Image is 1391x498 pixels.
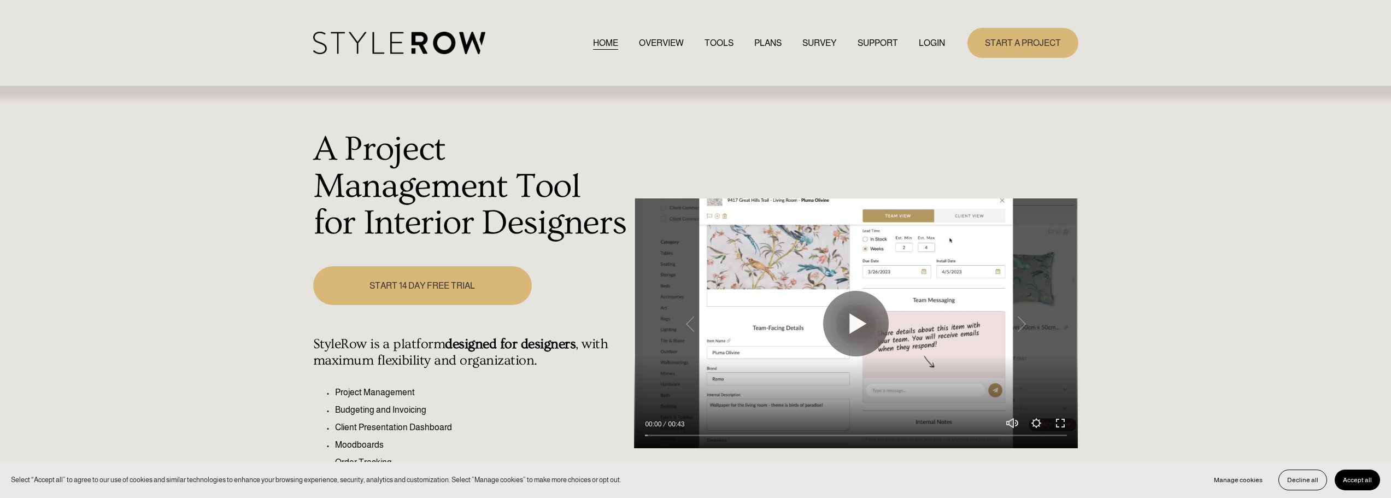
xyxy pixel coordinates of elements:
p: Client Presentation Dashboard [335,421,629,434]
p: Moodboards [335,438,629,452]
img: StyleRow [313,32,485,54]
a: LOGIN [919,36,945,50]
a: START A PROJECT [967,28,1078,58]
a: TOOLS [705,36,733,50]
a: HOME [593,36,618,50]
button: Decline all [1278,470,1327,490]
a: OVERVIEW [639,36,684,50]
button: Play [823,291,889,356]
a: SURVEY [802,36,836,50]
h4: StyleRow is a platform , with maximum flexibility and organization. [313,336,629,369]
p: Budgeting and Invoicing [335,403,629,417]
button: Manage cookies [1206,470,1271,490]
span: Accept all [1343,476,1372,484]
p: Project Management [335,386,629,399]
strong: designed for designers [445,336,576,352]
span: SUPPORT [858,37,898,50]
div: Current time [645,419,664,430]
span: Manage cookies [1214,476,1263,484]
a: START 14 DAY FREE TRIAL [313,266,532,305]
a: folder dropdown [858,36,898,50]
h1: A Project Management Tool for Interior Designers [313,131,629,242]
span: Decline all [1287,476,1318,484]
p: Order Tracking [335,456,629,469]
p: Select “Accept all” to agree to our use of cookies and similar technologies to enhance your brows... [11,474,621,485]
div: Duration [664,419,687,430]
a: PLANS [754,36,782,50]
button: Accept all [1335,470,1380,490]
input: Seek [645,431,1067,439]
